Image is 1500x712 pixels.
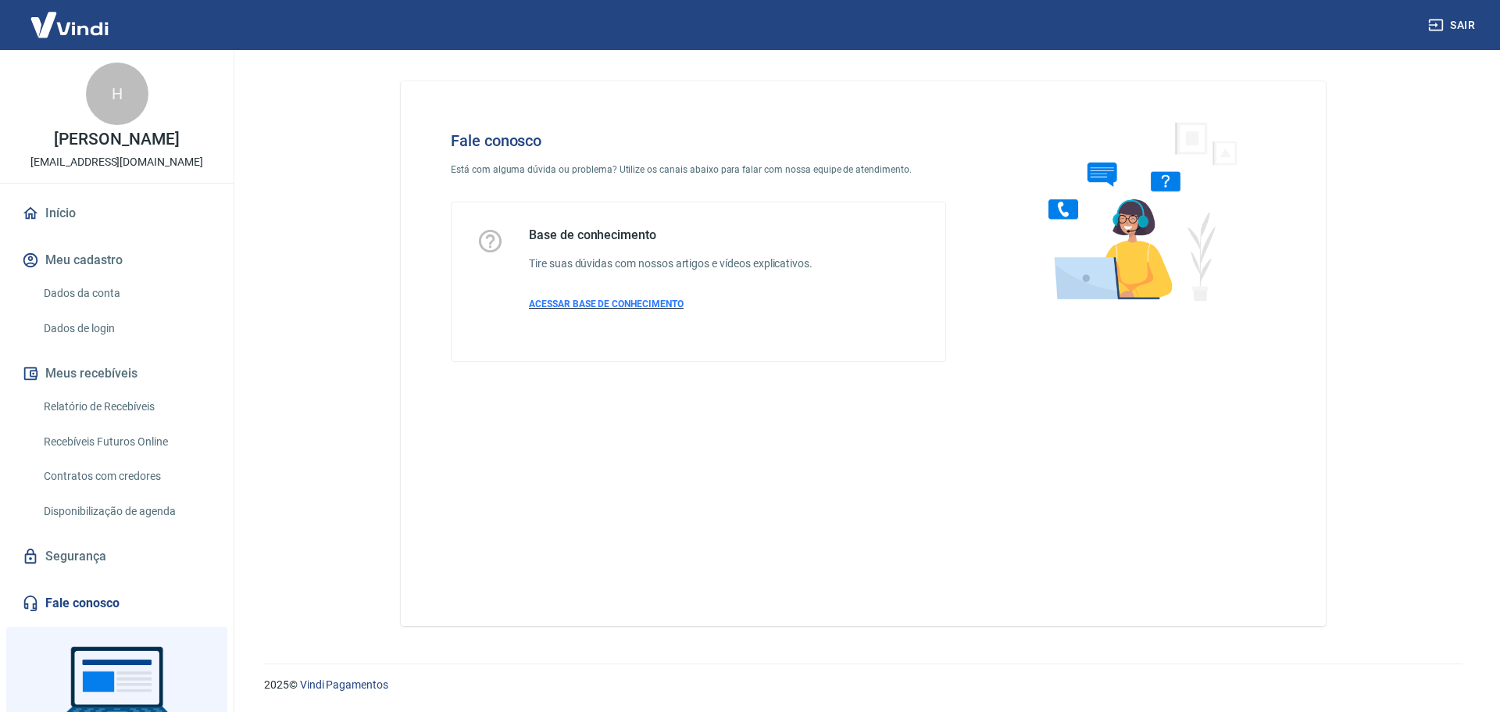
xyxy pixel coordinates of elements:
p: [PERSON_NAME] [54,131,179,148]
p: [EMAIL_ADDRESS][DOMAIN_NAME] [30,154,203,170]
h5: Base de conhecimento [529,227,812,243]
h6: Tire suas dúvidas com nossos artigos e vídeos explicativos. [529,256,812,272]
a: Início [19,196,215,231]
button: Sair [1425,11,1481,40]
a: Recebíveis Futuros Online [37,426,215,458]
a: Vindi Pagamentos [300,678,388,691]
img: Vindi [19,1,120,48]
a: Disponibilização de agenda [37,496,215,528]
a: Fale conosco [19,586,215,621]
a: Contratos com credores [37,460,215,492]
p: 2025 © [264,677,1462,693]
a: ACESSAR BASE DE CONHECIMENTO [529,297,812,311]
button: Meu cadastro [19,243,215,277]
h4: Fale conosco [451,131,946,150]
img: Fale conosco [1017,106,1255,315]
a: Relatório de Recebíveis [37,391,215,423]
p: Está com alguma dúvida ou problema? Utilize os canais abaixo para falar com nossa equipe de atend... [451,163,946,177]
div: H [86,63,148,125]
a: Segurança [19,539,215,574]
span: ACESSAR BASE DE CONHECIMENTO [529,299,684,309]
a: Dados da conta [37,277,215,309]
a: Dados de login [37,313,215,345]
button: Meus recebíveis [19,356,215,391]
